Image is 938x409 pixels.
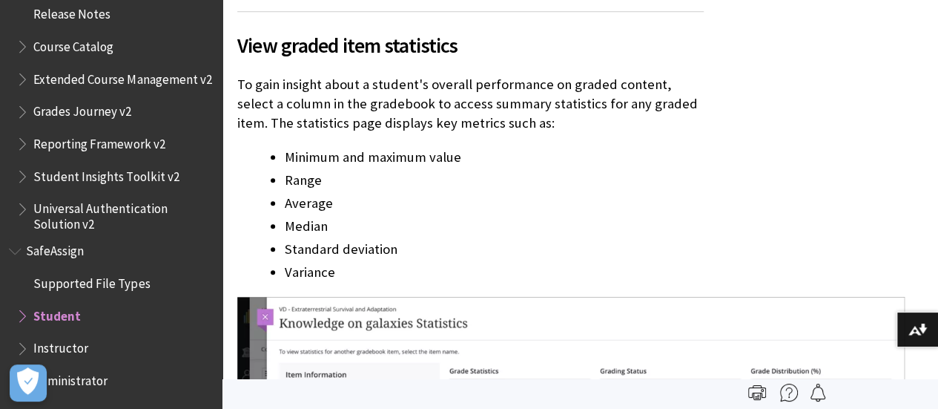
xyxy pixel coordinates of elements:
span: Supported File Types [33,271,150,291]
span: Universal Authentication Solution v2 [33,197,212,232]
img: More help [780,384,798,402]
span: View graded item statistics [237,30,704,61]
nav: Book outline for Blackboard SafeAssign [9,239,214,393]
span: Extended Course Management v2 [33,67,211,87]
span: SafeAssign [26,239,84,259]
li: Median [285,216,704,237]
li: Average [285,193,704,214]
span: Student [33,304,81,324]
span: Grades Journey v2 [33,99,131,120]
span: Instructor [33,336,88,356]
li: Standard deviation [285,239,704,260]
p: To gain insight about a student's overall performance on graded content, select a column in the g... [237,75,704,134]
span: Student Insights Toolkit v2 [33,164,179,184]
li: Minimum and maximum value [285,147,704,168]
span: Release Notes [33,2,110,22]
span: Reporting Framework v2 [33,131,165,151]
span: Administrator [33,368,108,388]
li: Variance [285,262,704,283]
img: Print [748,384,766,402]
img: Follow this page [809,384,827,402]
li: Range [285,170,704,191]
button: Open Preferences [10,364,47,402]
span: Course Catalog [33,34,113,54]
